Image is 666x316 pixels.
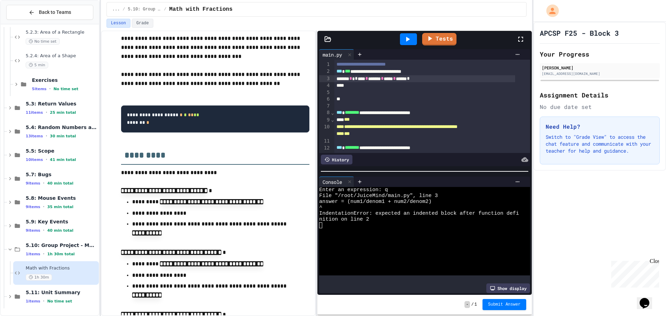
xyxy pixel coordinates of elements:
div: 1 [319,61,331,68]
span: 5.10: Group Project - Math with Fractions [26,242,97,248]
span: • [43,298,44,304]
h2: Assignment Details [540,90,660,100]
div: 6 [319,96,331,103]
div: 10 [319,123,331,138]
div: 9 [319,117,331,123]
span: 1h 30m [26,274,52,281]
span: 40 min total [47,181,73,186]
span: 5.11: Unit Summary [26,289,97,296]
p: Switch to "Grade View" to access the chat feature and communicate with your teacher for help and ... [546,134,654,154]
div: 12 [319,145,331,152]
span: 1 [475,302,477,307]
iframe: chat widget [637,288,659,309]
span: • [46,157,47,162]
iframe: chat widget [608,258,659,288]
span: 11 items [26,110,43,115]
span: 9 items [26,205,40,209]
span: 35 min total [47,205,73,209]
span: 40 min total [47,228,73,233]
div: Console [319,178,345,186]
span: Fold line [331,110,334,116]
span: / [164,7,166,12]
div: Show display [486,283,530,293]
div: 11 [319,138,331,145]
div: 7 [319,103,331,110]
span: 5.10: Group Project - Math with Fractions [128,7,161,12]
span: Back to Teams [39,9,71,16]
span: • [46,110,47,115]
span: nition on line 2 [319,216,369,222]
span: 5.2.4: Area of a Shape [26,53,97,59]
span: 5.9: Key Events [26,219,97,225]
span: 5 min [26,62,48,68]
div: [PERSON_NAME] [542,65,658,71]
span: • [43,180,44,186]
span: 41 min total [50,157,76,162]
span: • [43,228,44,233]
a: Tests [422,33,456,45]
span: / [122,7,125,12]
span: No time set [26,38,60,45]
div: 2 [319,68,331,75]
span: 1 items [26,299,40,304]
span: 13 items [26,134,43,138]
div: No due date set [540,103,660,111]
span: 5.5: Scope [26,148,97,154]
div: History [321,155,352,164]
span: IndentationError: expected an indented block after function defi [319,211,519,216]
span: File "/root/JuiceMind/main.py", line 3 [319,193,438,199]
div: Chat with us now!Close [3,3,48,44]
div: 13 [319,152,331,159]
span: 5.3: Return Values [26,101,97,107]
span: 1 items [26,252,40,256]
span: Exercises [32,77,97,83]
span: • [43,251,44,257]
span: Math with Fractions [26,265,97,271]
div: main.py [319,49,354,60]
div: My Account [539,3,561,19]
div: [EMAIL_ADDRESS][DOMAIN_NAME] [542,71,658,76]
span: Fold line [331,152,334,157]
span: / [471,302,474,307]
span: ^ [319,205,322,211]
div: main.py [319,51,345,58]
span: • [46,133,47,139]
span: 9 items [26,228,40,233]
span: 5.7: Bugs [26,171,97,178]
span: ... [112,7,120,12]
div: 5 [319,89,331,96]
span: No time set [47,299,72,304]
span: Submit Answer [488,302,521,307]
span: - [464,301,470,308]
span: • [49,86,51,92]
button: Lesson [106,19,130,28]
div: 8 [319,109,331,116]
span: 10 items [26,157,43,162]
div: 4 [319,82,331,89]
span: 25 min total [50,110,76,115]
h3: Need Help? [546,122,654,131]
button: Grade [132,19,153,28]
div: 3 [319,75,331,82]
span: • [43,204,44,210]
span: answer = (num1/denom1 + num2/denom2) [319,199,432,205]
span: 9 items [26,181,40,186]
span: Math with Fractions [169,5,232,14]
span: 5.4: Random Numbers and APIs [26,124,97,130]
span: 5.8: Mouse Events [26,195,97,201]
span: Fold line [331,117,334,122]
button: Back to Teams [6,5,93,20]
span: 5.2.3: Area of a Rectangle [26,29,97,35]
span: 5 items [32,87,46,91]
span: No time set [53,87,78,91]
span: 30 min total [50,134,76,138]
span: 1h 30m total [47,252,75,256]
h2: Your Progress [540,49,660,59]
div: Console [319,177,354,187]
span: Enter an expression: q [319,187,388,193]
button: Submit Answer [483,299,526,310]
h1: APCSP F25 - Block 3 [540,28,619,38]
